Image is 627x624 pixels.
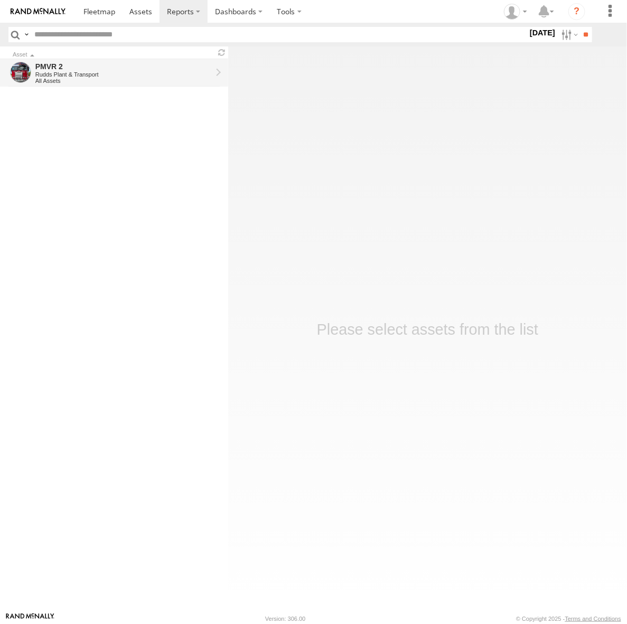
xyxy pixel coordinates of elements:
i: ? [568,3,585,20]
div: Rudds Plant & Transport [35,71,212,78]
div: © Copyright 2025 - [516,616,621,622]
img: rand-logo.svg [11,8,65,15]
a: Terms and Conditions [565,616,621,622]
label: [DATE] [528,27,557,39]
label: Search Query [22,27,31,42]
a: Visit our Website [6,613,54,624]
div: Michael Rudd [500,4,531,20]
div: All Assets [35,78,212,84]
span: Refresh [216,48,228,58]
div: Version: 306.00 [265,616,305,622]
label: Search Filter Options [557,27,580,42]
div: Click to Sort [13,52,211,58]
div: PMVR 2 - View Asset History [35,62,212,71]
